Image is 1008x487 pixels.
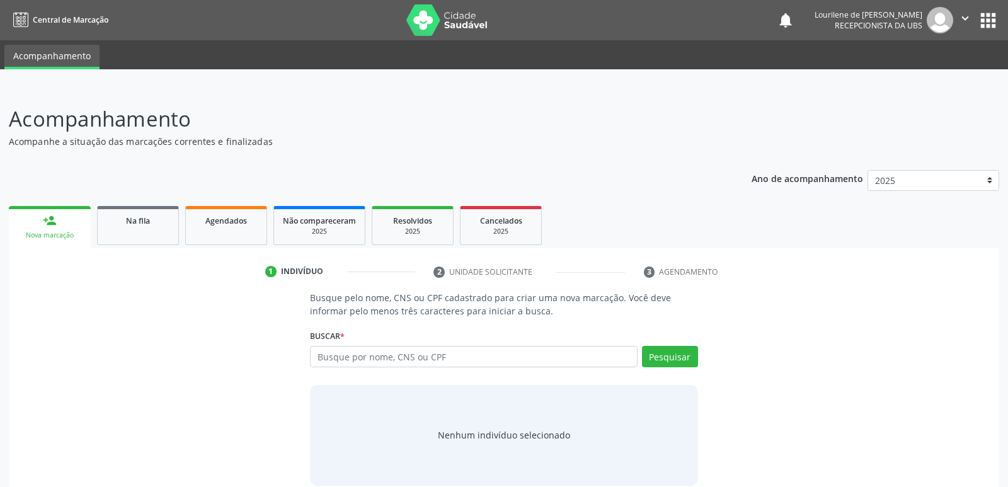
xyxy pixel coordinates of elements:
[480,215,522,226] span: Cancelados
[953,7,977,33] button: 
[33,14,108,25] span: Central de Marcação
[310,291,697,318] p: Busque pelo nome, CNS ou CPF cadastrado para criar uma nova marcação. Você deve informar pelo men...
[958,11,972,25] i: 
[977,9,999,32] button: apps
[9,135,702,148] p: Acompanhe a situação das marcações correntes e finalizadas
[283,227,356,236] div: 2025
[205,215,247,226] span: Agendados
[18,231,82,240] div: Nova marcação
[469,227,532,236] div: 2025
[777,11,794,29] button: notifications
[927,7,953,33] img: img
[281,266,323,277] div: Indivíduo
[310,346,637,367] input: Busque por nome, CNS ou CPF
[752,170,863,186] p: Ano de acompanhamento
[642,346,698,367] button: Pesquisar
[438,428,570,442] div: Nenhum indivíduo selecionado
[4,45,100,69] a: Acompanhamento
[9,103,702,135] p: Acompanhamento
[310,326,345,346] label: Buscar
[265,266,277,277] div: 1
[43,214,57,227] div: person_add
[126,215,150,226] span: Na fila
[835,20,922,31] span: Recepcionista da UBS
[393,215,432,226] span: Resolvidos
[9,9,108,30] a: Central de Marcação
[815,9,922,20] div: Lourilene de [PERSON_NAME]
[283,215,356,226] span: Não compareceram
[381,227,444,236] div: 2025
